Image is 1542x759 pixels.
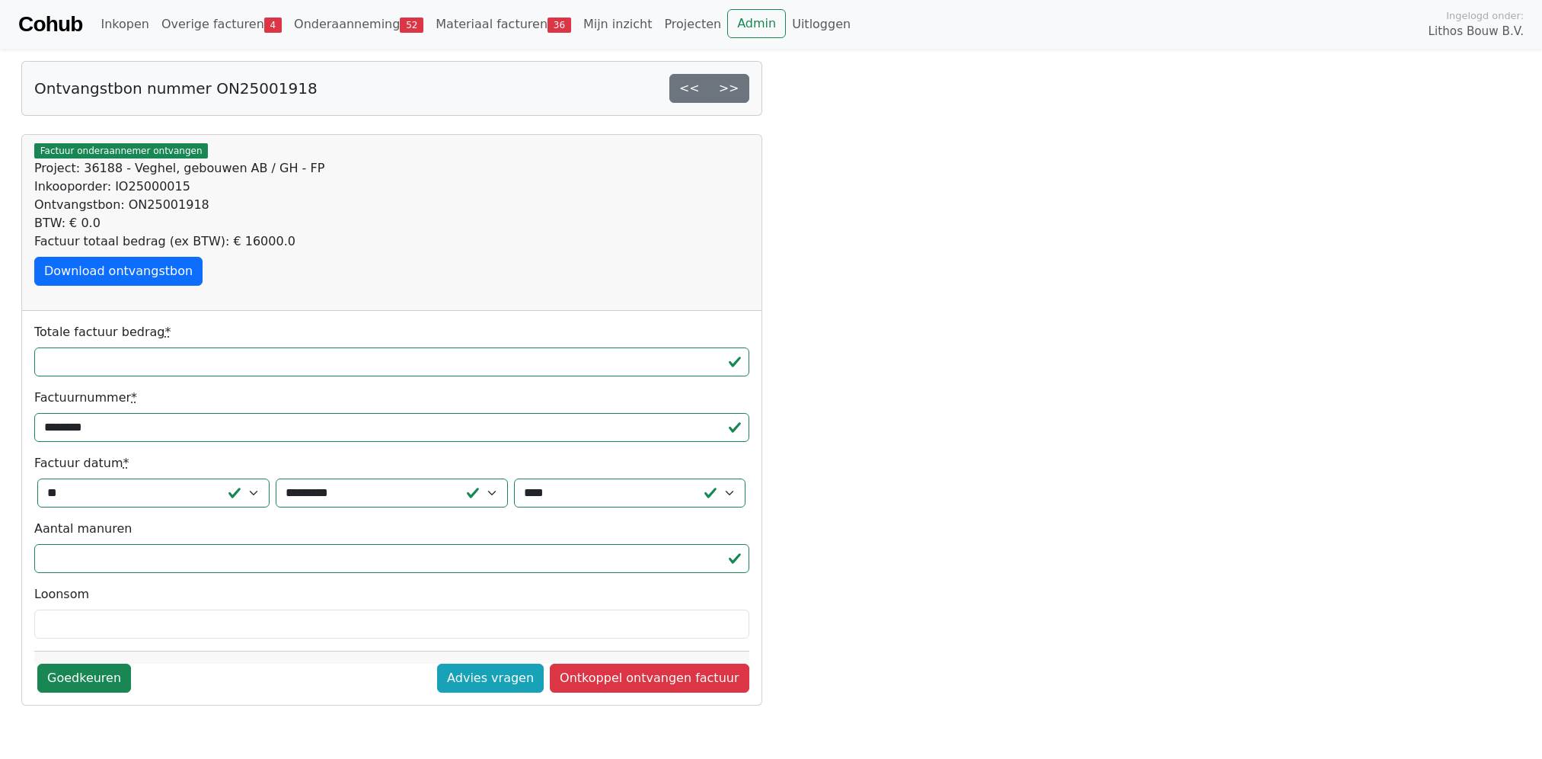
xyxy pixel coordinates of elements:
[429,9,577,40] a: Materiaal facturen36
[548,18,571,33] span: 36
[727,9,786,38] a: Admin
[123,456,129,470] abbr: required
[577,9,659,40] a: Mijn inzicht
[1429,23,1524,40] span: Lithos Bouw B.V.
[34,196,749,214] div: Ontvangstbon: ON25001918
[264,18,282,33] span: 4
[18,6,82,43] a: Cohub
[131,390,137,405] abbr: required
[34,159,749,178] div: Project: 36188 - Veghel, gebouwen AB / GH - FP
[669,74,710,103] a: <<
[400,18,423,33] span: 52
[34,585,89,604] label: Loonsom
[34,323,171,341] label: Totale factuur bedrag
[709,74,749,103] a: >>
[34,214,749,232] div: BTW: € 0.0
[34,389,137,407] label: Factuurnummer
[34,257,203,286] a: Download ontvangstbon
[34,520,132,538] label: Aantal manuren
[658,9,727,40] a: Projecten
[34,454,129,472] label: Factuur datum
[94,9,155,40] a: Inkopen
[34,232,749,251] div: Factuur totaal bedrag (ex BTW): € 16000.0
[288,9,429,40] a: Onderaanneming52
[164,325,171,339] abbr: required
[437,664,544,693] a: Advies vragen
[34,178,749,196] div: Inkooporder: IO25000015
[155,9,288,40] a: Overige facturen4
[550,664,749,693] a: Ontkoppel ontvangen factuur
[786,9,857,40] a: Uitloggen
[34,143,208,159] span: Factuur onderaannemer ontvangen
[1446,8,1524,23] span: Ingelogd onder:
[34,79,318,98] h5: Ontvangstbon nummer ON25001918
[37,664,131,693] a: Goedkeuren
